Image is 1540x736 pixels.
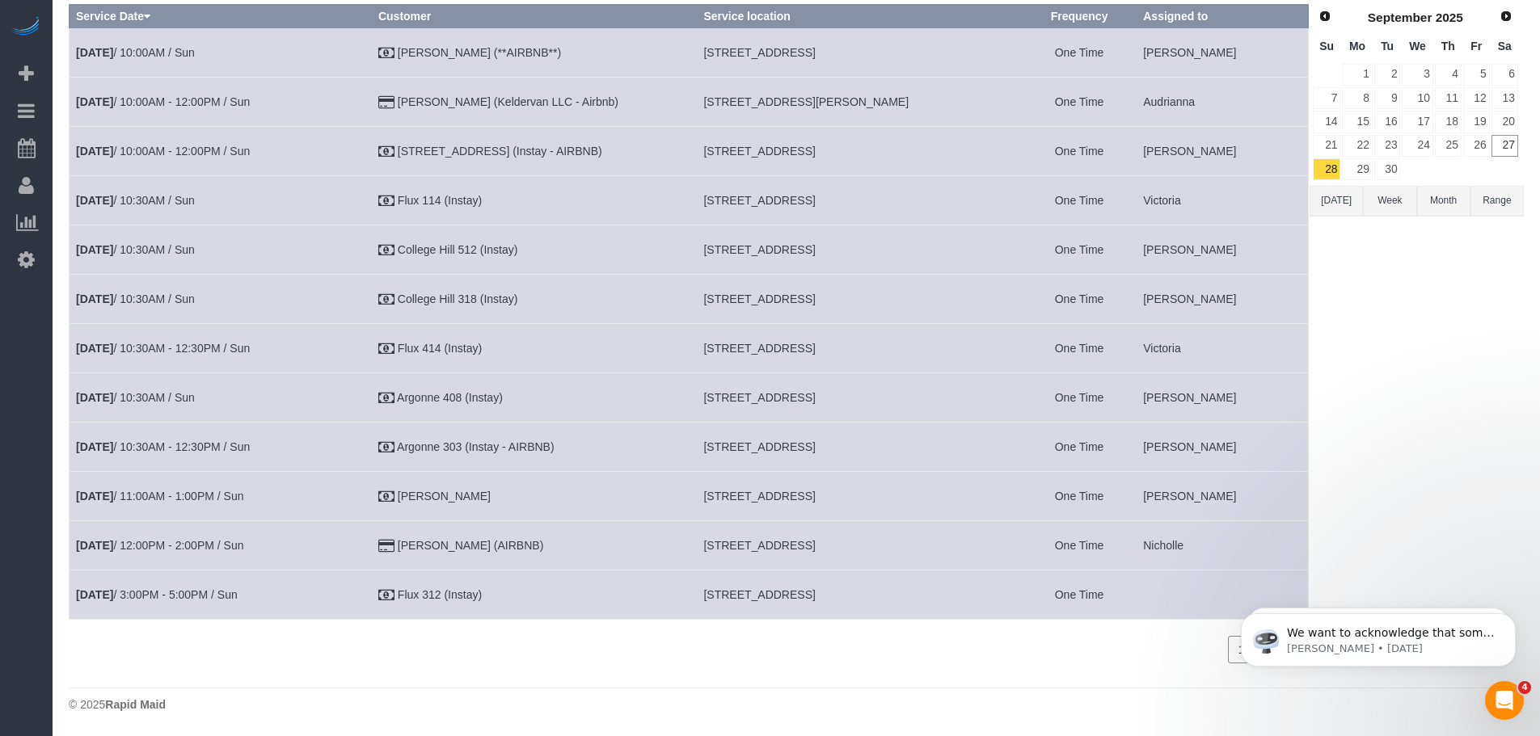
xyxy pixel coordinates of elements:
a: [PERSON_NAME] (**AIRBNB**) [398,46,561,59]
td: Service location [697,520,1022,570]
td: Schedule date [70,175,372,225]
td: Frequency [1022,471,1136,520]
td: Service location [697,225,1022,274]
td: Assigned to [1137,471,1309,520]
td: Frequency [1022,126,1136,175]
td: Assigned to [1137,175,1309,225]
button: [DATE] [1310,186,1363,216]
a: [DATE]/ 3:00PM - 5:00PM / Sun [76,588,238,601]
span: Thursday [1441,40,1455,53]
i: Check Payment [378,393,394,404]
td: Schedule date [70,471,372,520]
td: Service location [697,175,1022,225]
i: Credit Card Payment [378,540,394,552]
a: 13 [1491,87,1518,109]
td: Service location [697,126,1022,175]
td: Service location [697,27,1022,77]
a: 8 [1342,87,1372,109]
i: Check Payment [378,590,394,601]
td: Customer [371,471,696,520]
a: 27 [1491,135,1518,157]
a: 17 [1402,111,1432,132]
span: 4 [1518,681,1531,694]
td: Service location [697,372,1022,422]
a: 6 [1491,64,1518,86]
a: Next [1495,6,1517,28]
td: Customer [371,225,696,274]
span: [STREET_ADDRESS] [703,145,815,158]
td: Frequency [1022,422,1136,471]
td: Frequency [1022,372,1136,422]
span: September [1368,11,1432,24]
a: 29 [1342,158,1372,180]
span: Sunday [1319,40,1334,53]
a: 16 [1374,111,1401,132]
iframe: Intercom notifications message [1217,579,1540,692]
td: Assigned to [1137,323,1309,372]
a: College Hill 318 (Instay) [398,292,518,305]
td: Customer [371,372,696,422]
span: [STREET_ADDRESS] [703,292,815,305]
a: [STREET_ADDRESS] (Instay - AIRBNB) [398,145,602,158]
b: [DATE] [76,46,113,59]
a: 23 [1374,135,1401,157]
td: Frequency [1022,274,1136,323]
th: Frequency [1022,4,1136,27]
a: [DATE]/ 10:30AM / Sun [76,243,195,256]
a: 24 [1402,135,1432,157]
a: 10 [1402,87,1432,109]
th: Service location [697,4,1022,27]
td: Assigned to [1137,77,1309,126]
span: [STREET_ADDRESS] [703,391,815,404]
span: Wednesday [1409,40,1426,53]
b: [DATE] [76,342,113,355]
a: [DATE]/ 10:30AM / Sun [76,194,195,207]
i: Credit Card Payment [378,97,394,108]
div: © 2025 [69,696,1524,713]
td: Assigned to [1137,570,1309,619]
i: Check Payment [378,196,394,207]
a: 21 [1313,135,1340,157]
i: Check Payment [378,491,394,503]
a: 26 [1463,135,1490,157]
a: 22 [1342,135,1372,157]
a: College Hill 512 (Instay) [398,243,518,256]
a: [DATE]/ 10:30AM / Sun [76,292,195,305]
td: Customer [371,520,696,570]
td: Service location [697,570,1022,619]
a: [DATE]/ 11:00AM - 1:00PM / Sun [76,490,244,503]
button: Month [1417,186,1470,216]
td: Schedule date [70,323,372,372]
a: 9 [1374,87,1401,109]
td: Frequency [1022,323,1136,372]
td: Customer [371,27,696,77]
span: [STREET_ADDRESS] [703,588,815,601]
a: 14 [1313,111,1340,132]
span: Prev [1318,10,1331,23]
td: Frequency [1022,175,1136,225]
b: [DATE] [76,95,113,108]
td: Schedule date [70,422,372,471]
a: [DATE]/ 10:30AM - 12:30PM / Sun [76,342,250,355]
b: [DATE] [76,292,113,305]
td: Customer [371,274,696,323]
i: Check Payment [378,245,394,256]
span: [STREET_ADDRESS] [703,440,815,453]
td: Frequency [1022,27,1136,77]
td: Service location [697,422,1022,471]
span: Monday [1349,40,1365,53]
button: Range [1470,186,1524,216]
a: Argonne 303 (Instay - AIRBNB) [397,440,555,453]
td: Schedule date [70,520,372,570]
td: Frequency [1022,570,1136,619]
i: Check Payment [378,442,394,453]
i: Check Payment [378,146,394,158]
img: Automaid Logo [10,16,42,39]
span: [STREET_ADDRESS] [703,539,815,552]
a: 7 [1313,87,1340,109]
i: Check Payment [378,343,394,355]
td: Customer [371,422,696,471]
td: Schedule date [70,126,372,175]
